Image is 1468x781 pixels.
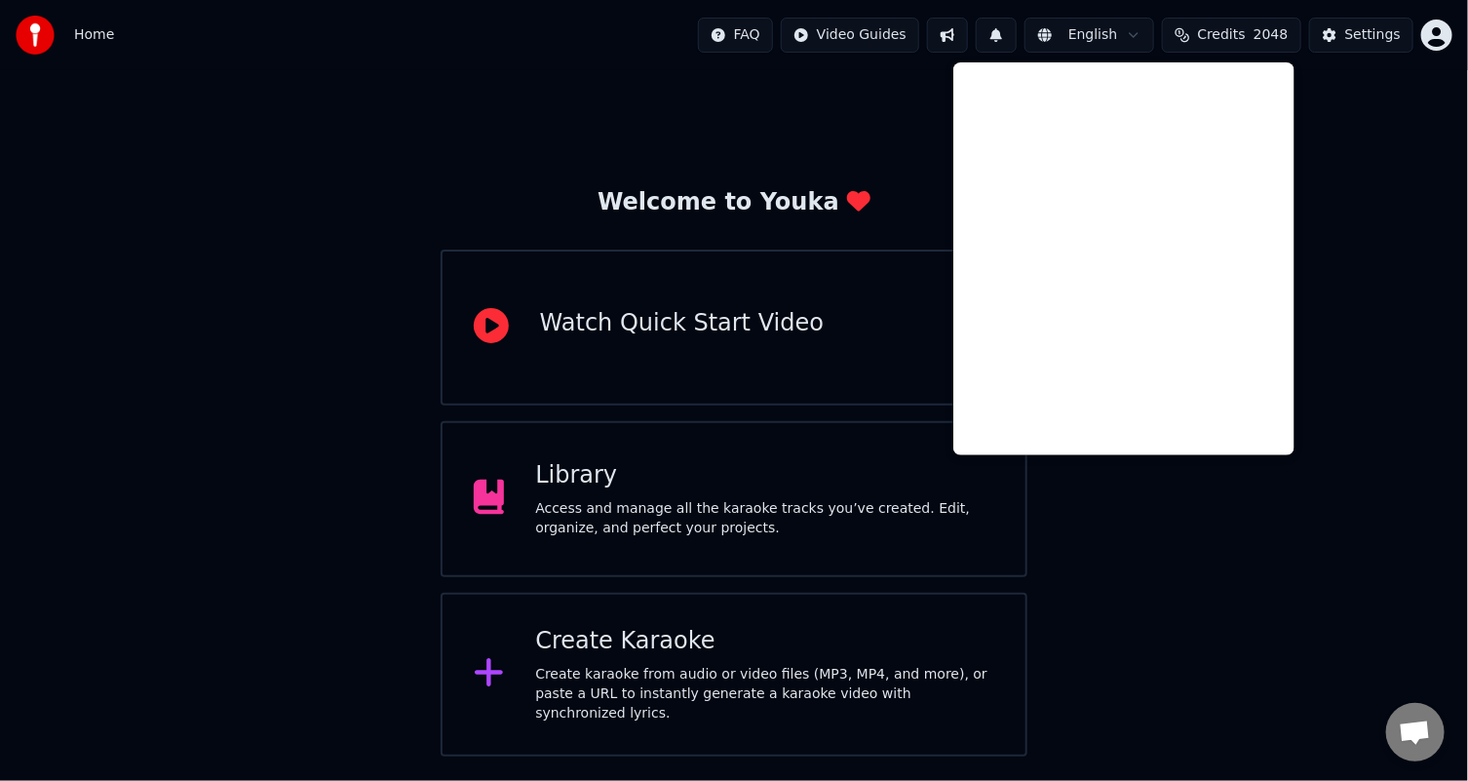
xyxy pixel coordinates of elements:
div: Watch Quick Start Video [540,308,824,339]
div: Settings [1345,25,1401,45]
span: Home [74,25,114,45]
img: youka [16,16,55,55]
span: 2048 [1254,25,1289,45]
nav: breadcrumb [74,25,114,45]
div: Welcome to Youka [598,187,870,218]
button: Credits2048 [1162,18,1301,53]
span: Credits [1198,25,1246,45]
div: Access and manage all the karaoke tracks you’ve created. Edit, organize, and perfect your projects. [535,499,994,538]
div: Library [535,460,994,491]
div: Create karaoke from audio or video files (MP3, MP4, and more), or paste a URL to instantly genera... [535,665,994,723]
button: FAQ [698,18,773,53]
div: Open chat [1386,703,1445,761]
button: Settings [1309,18,1413,53]
div: Create Karaoke [535,626,994,657]
button: Video Guides [781,18,919,53]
